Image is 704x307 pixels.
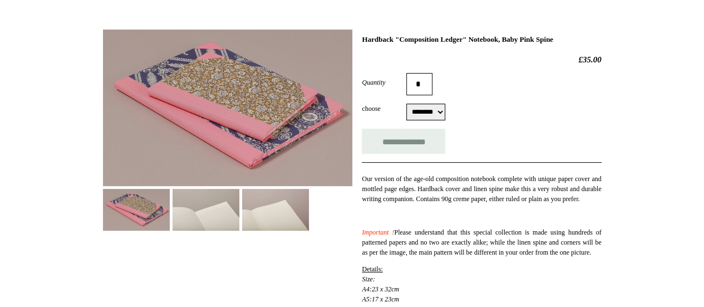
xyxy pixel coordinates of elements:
h2: £35.00 [362,55,601,65]
span: 23 x 32cm [372,285,399,293]
img: Hardback "Composition Ledger" Notebook, Baby Pink Spine [103,189,170,231]
em: Size: A4: [362,275,399,303]
span: Details: [362,265,382,273]
i: A5: [362,295,371,303]
span: 17 x 23cm [372,295,399,303]
p: Please understand that this special collection is made using hundreds of patterned papers and no ... [362,227,601,257]
span: Our version of the age-old composition notebook complete with unique paper cover and mottled page... [362,175,601,203]
h1: Hardback "Composition Ledger" Notebook, Baby Pink Spine [362,35,601,44]
img: Hardback "Composition Ledger" Notebook, Baby Pink Spine [242,189,309,231]
img: Hardback "Composition Ledger" Notebook, Baby Pink Spine [103,30,352,186]
label: Quantity [362,77,406,87]
label: choose [362,104,406,114]
img: Hardback "Composition Ledger" Notebook, Baby Pink Spine [173,189,239,231]
i: Important ! [362,228,394,236]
